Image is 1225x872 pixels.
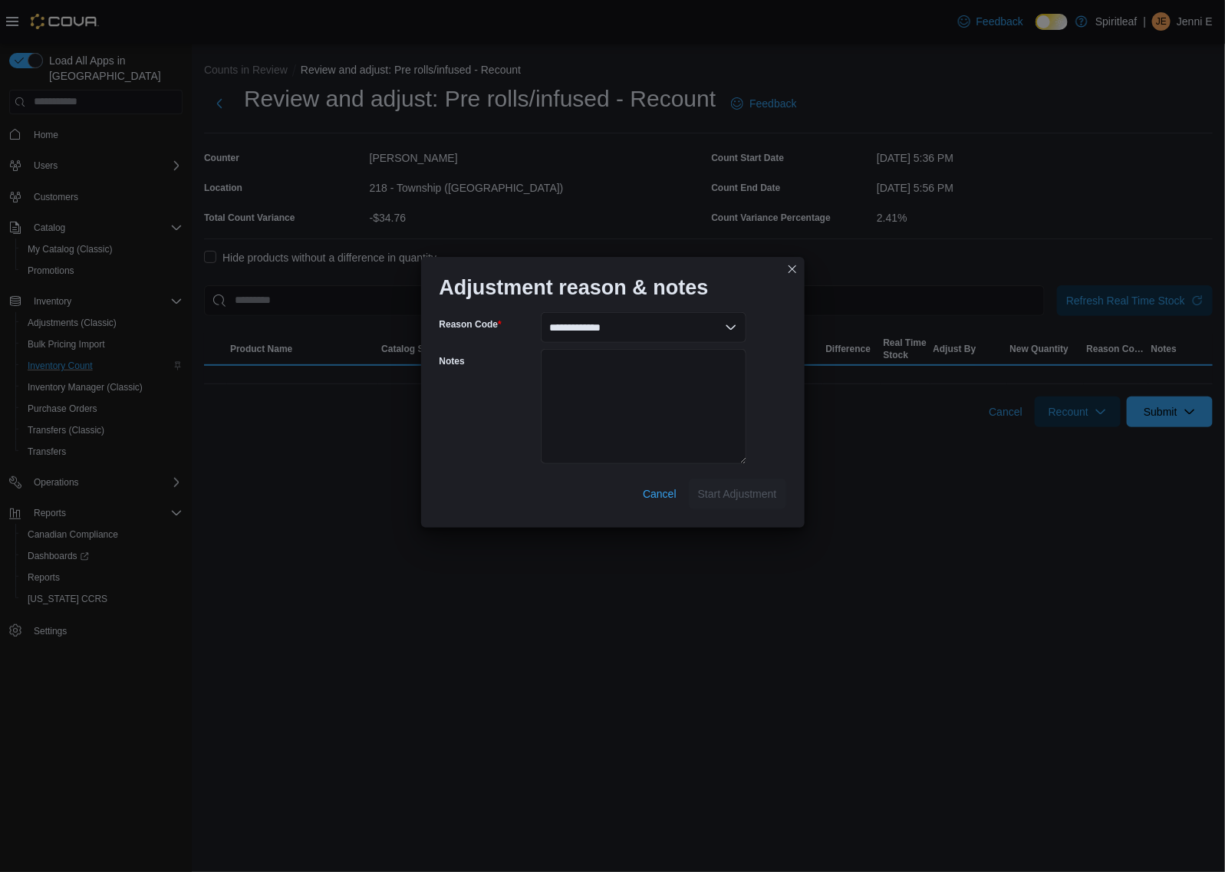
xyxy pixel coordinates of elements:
[783,260,802,278] button: Closes this modal window
[440,318,502,331] label: Reason Code
[637,479,683,509] button: Cancel
[698,486,777,502] span: Start Adjustment
[689,479,786,509] button: Start Adjustment
[440,275,709,300] h1: Adjustment reason & notes
[440,355,465,367] label: Notes
[643,486,677,502] span: Cancel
